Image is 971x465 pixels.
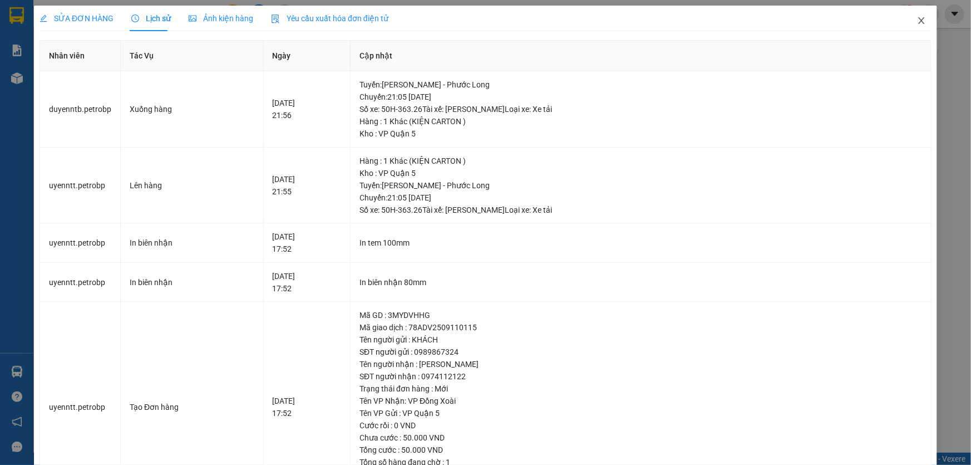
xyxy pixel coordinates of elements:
[189,14,253,23] span: Ảnh kiện hàng
[40,71,121,148] td: duyenntb.petrobp
[359,179,922,216] div: Tuyến : [PERSON_NAME] - Phước Long Chuyến: 21:05 [DATE] Số xe: 50H-363.26 Tài xế: [PERSON_NAME] ...
[359,444,922,456] div: Tổng cước : 50.000 VND
[359,128,922,140] div: Kho : VP Quận 5
[271,14,280,23] img: icon
[917,16,926,25] span: close
[359,79,922,115] div: Tuyến : [PERSON_NAME] - Phước Long Chuyến: 21:05 [DATE] Số xe: 50H-363.26 Tài xế: [PERSON_NAME] ...
[359,407,922,419] div: Tên VP Gửi : VP Quận 5
[359,432,922,444] div: Chưa cước : 50.000 VND
[273,395,342,419] div: [DATE] 17:52
[359,309,922,321] div: Mã GD : 3MYDVHHG
[271,14,388,23] span: Yêu cầu xuất hóa đơn điện tử
[130,179,254,192] div: Lên hàng
[273,97,342,121] div: [DATE] 21:56
[351,41,931,71] th: Cập nhật
[359,167,922,179] div: Kho : VP Quận 5
[40,41,121,71] th: Nhân viên
[130,237,254,249] div: In biên nhận
[359,155,922,167] div: Hàng : 1 Khác (KIỆN CARTON )
[359,334,922,346] div: Tên người gửi : KHÁCH
[264,41,351,71] th: Ngày
[130,276,254,288] div: In biên nhận
[359,115,922,128] div: Hàng : 1 Khác (KIỆN CARTON )
[131,14,139,22] span: clock-circle
[359,395,922,407] div: Tên VP Nhận: VP Đồng Xoài
[359,383,922,395] div: Trạng thái đơn hàng : Mới
[359,321,922,334] div: Mã giao dịch : 78ADV2509110115
[359,419,922,432] div: Cước rồi : 0 VND
[121,41,263,71] th: Tác Vụ
[273,231,342,255] div: [DATE] 17:52
[40,223,121,263] td: uyenntt.petrobp
[40,263,121,302] td: uyenntt.petrobp
[906,6,937,37] button: Close
[40,14,114,23] span: SỬA ĐƠN HÀNG
[40,14,47,22] span: edit
[130,103,254,115] div: Xuống hàng
[359,237,922,249] div: In tem 100mm
[359,370,922,383] div: SĐT người nhận : 0974112122
[130,401,254,413] div: Tạo Đơn hàng
[189,14,196,22] span: picture
[359,276,922,288] div: In biên nhận 80mm
[359,358,922,370] div: Tên người nhận : [PERSON_NAME]
[273,173,342,198] div: [DATE] 21:55
[359,346,922,358] div: SĐT người gửi : 0989867324
[273,270,342,295] div: [DATE] 17:52
[131,14,171,23] span: Lịch sử
[40,148,121,224] td: uyenntt.petrobp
